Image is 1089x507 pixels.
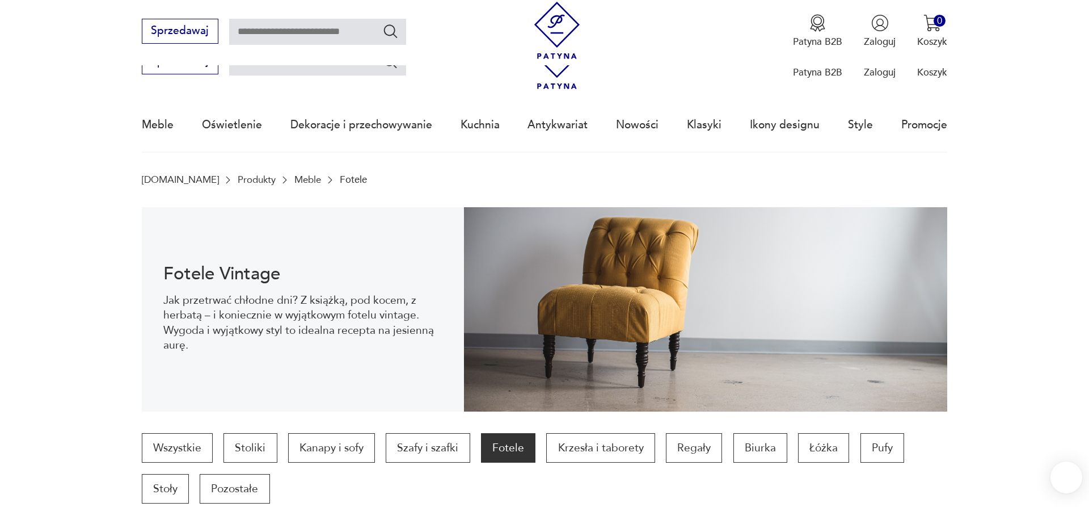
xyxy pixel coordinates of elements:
a: Szafy i szafki [386,433,470,463]
p: Zaloguj [864,66,896,79]
img: 9275102764de9360b0b1aa4293741aa9.jpg [464,207,947,412]
a: Regały [666,433,722,463]
a: Nowości [616,99,659,151]
h1: Fotele Vintage [163,266,442,282]
a: Łóżka [798,433,849,463]
button: Zaloguj [864,14,896,48]
a: Oświetlenie [202,99,262,151]
a: Stoły [142,474,189,504]
img: Ikona koszyka [923,14,941,32]
p: Koszyk [917,66,947,79]
iframe: Smartsupp widget button [1050,462,1082,493]
a: Biurka [733,433,787,463]
a: Pozostałe [200,474,269,504]
a: Kanapy i sofy [288,433,375,463]
img: Ikona medalu [809,14,826,32]
button: 0Koszyk [917,14,947,48]
p: Zaloguj [864,35,896,48]
div: 0 [934,15,946,27]
button: Szukaj [382,53,399,70]
img: Ikonka użytkownika [871,14,889,32]
a: Ikony designu [750,99,820,151]
a: Antykwariat [527,99,588,151]
a: Sprzedawaj [142,27,218,36]
a: Stoliki [223,433,277,463]
a: [DOMAIN_NAME] [142,174,219,185]
a: Style [848,99,873,151]
a: Sprzedawaj [142,58,218,67]
p: Jak przetrwać chłodne dni? Z książką, pod kocem, z herbatą – i koniecznie w wyjątkowym fotelu vin... [163,293,442,353]
a: Fotele [481,433,535,463]
p: Patyna B2B [793,66,842,79]
button: Sprzedawaj [142,19,218,44]
a: Klasyki [687,99,721,151]
a: Wszystkie [142,433,213,463]
a: Meble [142,99,174,151]
p: Fotele [340,174,367,185]
button: Szukaj [382,23,399,39]
p: Koszyk [917,35,947,48]
a: Promocje [901,99,947,151]
p: Patyna B2B [793,35,842,48]
a: Krzesła i taborety [546,433,655,463]
a: Ikona medaluPatyna B2B [793,14,842,48]
img: Patyna - sklep z meblami i dekoracjami vintage [529,2,586,59]
a: Kuchnia [461,99,500,151]
a: Produkty [238,174,276,185]
a: Dekoracje i przechowywanie [290,99,432,151]
a: Pufy [860,433,904,463]
a: Meble [294,174,321,185]
button: Patyna B2B [793,14,842,48]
